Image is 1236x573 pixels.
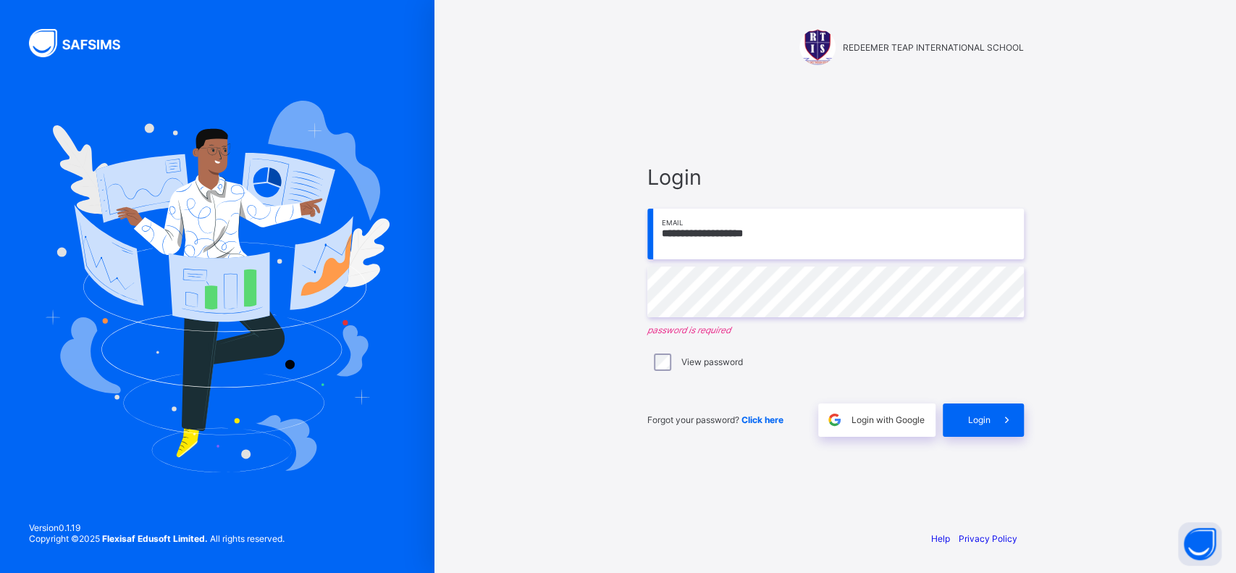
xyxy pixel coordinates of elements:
strong: Flexisaf Edusoft Limited. [102,533,208,544]
span: Login [968,414,991,425]
a: Help [931,533,950,544]
span: Version 0.1.19 [29,522,285,533]
label: View password [681,356,743,367]
img: Hero Image [45,101,390,472]
em: password is required [647,325,1024,335]
img: google.396cfc9801f0270233282035f929180a.svg [826,411,843,428]
span: Login with Google [852,414,925,425]
a: Click here [741,414,783,425]
span: REDEEMER TEAP INTERNATIONAL SCHOOL [843,42,1024,53]
button: Open asap [1178,522,1222,566]
img: SAFSIMS Logo [29,29,138,57]
span: Login [647,164,1024,190]
span: Copyright © 2025 All rights reserved. [29,533,285,544]
span: Forgot your password? [647,414,783,425]
a: Privacy Policy [959,533,1017,544]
